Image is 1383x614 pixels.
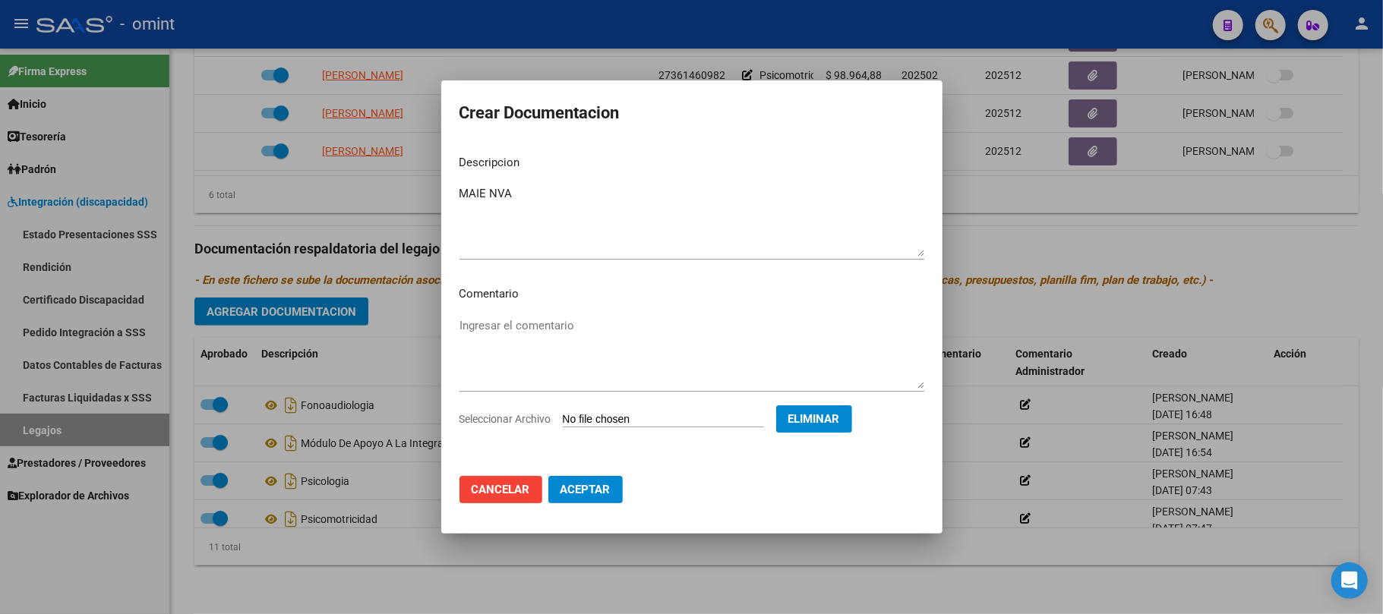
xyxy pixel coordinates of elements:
[560,483,611,496] span: Aceptar
[776,405,852,433] button: Eliminar
[1331,562,1368,599] div: Open Intercom Messenger
[459,413,551,425] span: Seleccionar Archivo
[459,285,924,303] p: Comentario
[472,483,530,496] span: Cancelar
[459,99,924,128] h2: Crear Documentacion
[459,476,542,503] button: Cancelar
[788,412,840,426] span: Eliminar
[548,476,623,503] button: Aceptar
[459,154,924,172] p: Descripcion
